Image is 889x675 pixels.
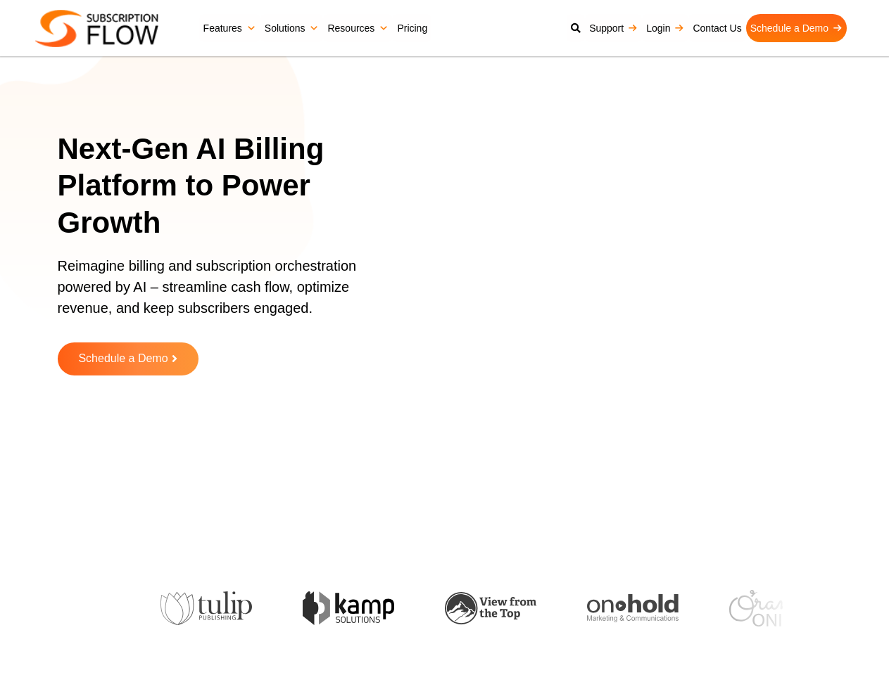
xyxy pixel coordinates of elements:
a: Contact Us [688,14,745,42]
a: Schedule a Demo [746,14,847,42]
a: Pricing [393,14,431,42]
h1: Next-Gen AI Billing Platform to Power Growth [58,131,408,242]
img: view-from-the-top [445,592,536,625]
a: Schedule a Demo [58,342,198,375]
img: kamp-solution [303,591,394,624]
p: Reimagine billing and subscription orchestration powered by AI – streamline cash flow, optimize r... [58,255,391,333]
span: Schedule a Demo [78,353,168,365]
a: Solutions [260,14,324,42]
a: Support [585,14,642,42]
a: Resources [323,14,393,42]
img: onhold-marketing [587,594,679,622]
img: Subscriptionflow [35,10,158,47]
a: Features [199,14,260,42]
a: Login [642,14,688,42]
